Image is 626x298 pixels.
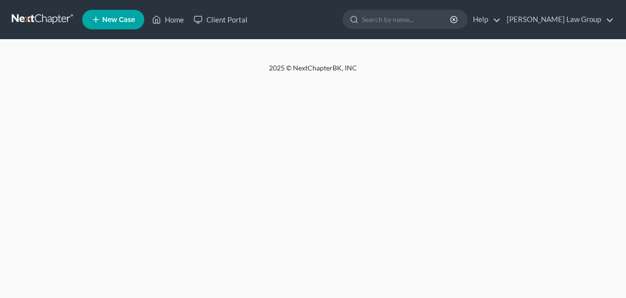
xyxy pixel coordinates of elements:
[502,11,614,28] a: [PERSON_NAME] Law Group
[189,11,252,28] a: Client Portal
[468,11,501,28] a: Help
[34,63,592,81] div: 2025 © NextChapterBK, INC
[362,10,451,28] input: Search by name...
[102,16,135,23] span: New Case
[147,11,189,28] a: Home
